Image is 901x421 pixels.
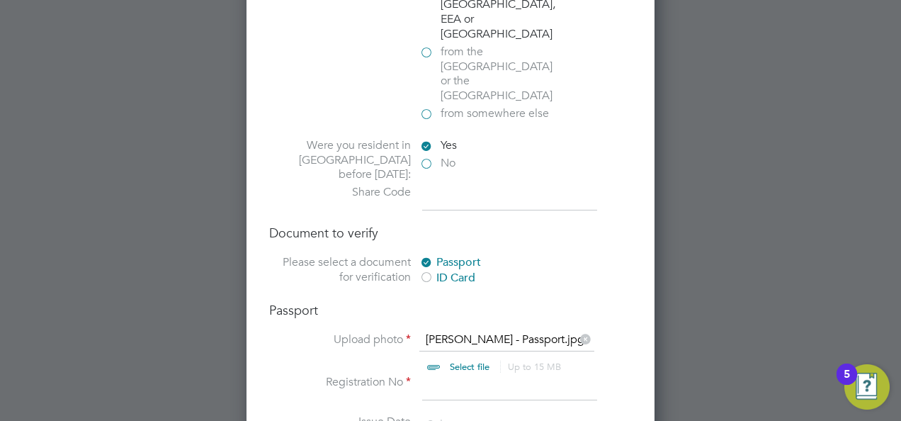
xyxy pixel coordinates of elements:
div: ID Card [419,271,632,286]
label: Please select a document for verification [269,255,411,285]
h4: Document to verify [269,225,632,241]
button: Open Resource Center, 5 new notifications [844,364,890,410]
div: 5 [844,374,850,393]
label: Registration No [269,375,411,390]
span: from somewhere else [441,106,549,121]
span: Yes [441,138,457,153]
span: No [441,156,455,171]
label: Were you resident in [GEOGRAPHIC_DATA] before [DATE]: [269,138,411,182]
label: Upload photo [269,332,411,347]
div: Passport [419,255,632,270]
span: from the [GEOGRAPHIC_DATA] or the [GEOGRAPHIC_DATA] [441,45,561,103]
label: Share Code [269,185,411,200]
h4: Passport [269,302,632,318]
